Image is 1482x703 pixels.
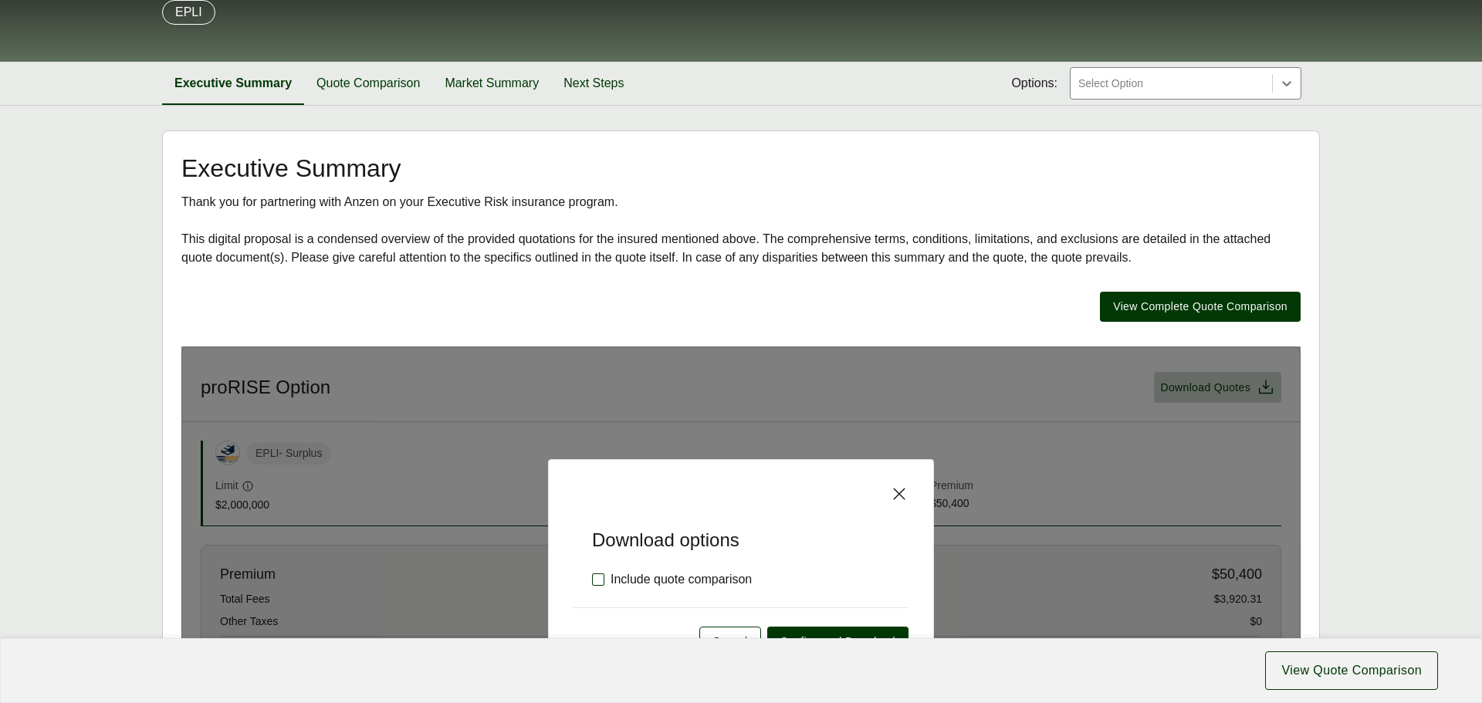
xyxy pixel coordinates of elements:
h5: Download options [574,503,908,552]
button: Cancel [699,627,761,657]
button: Quote Comparison [304,62,432,105]
button: View Complete Quote Comparison [1100,292,1301,322]
p: EPLI [175,3,202,22]
button: Next Steps [551,62,636,105]
button: Confirm and Download [767,627,908,657]
button: View Quote Comparison [1265,651,1438,690]
div: Thank you for partnering with Anzen on your Executive Risk insurance program. This digital propos... [181,193,1301,267]
h2: Executive Summary [181,156,1301,181]
span: View Complete Quote Comparison [1113,299,1287,315]
button: Executive Summary [162,62,304,105]
span: View Quote Comparison [1281,661,1422,680]
label: Include quote comparison [592,570,752,589]
button: Market Summary [432,62,551,105]
span: Confirm and Download [780,634,895,650]
span: Cancel [712,634,748,650]
span: Options: [1011,74,1057,93]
